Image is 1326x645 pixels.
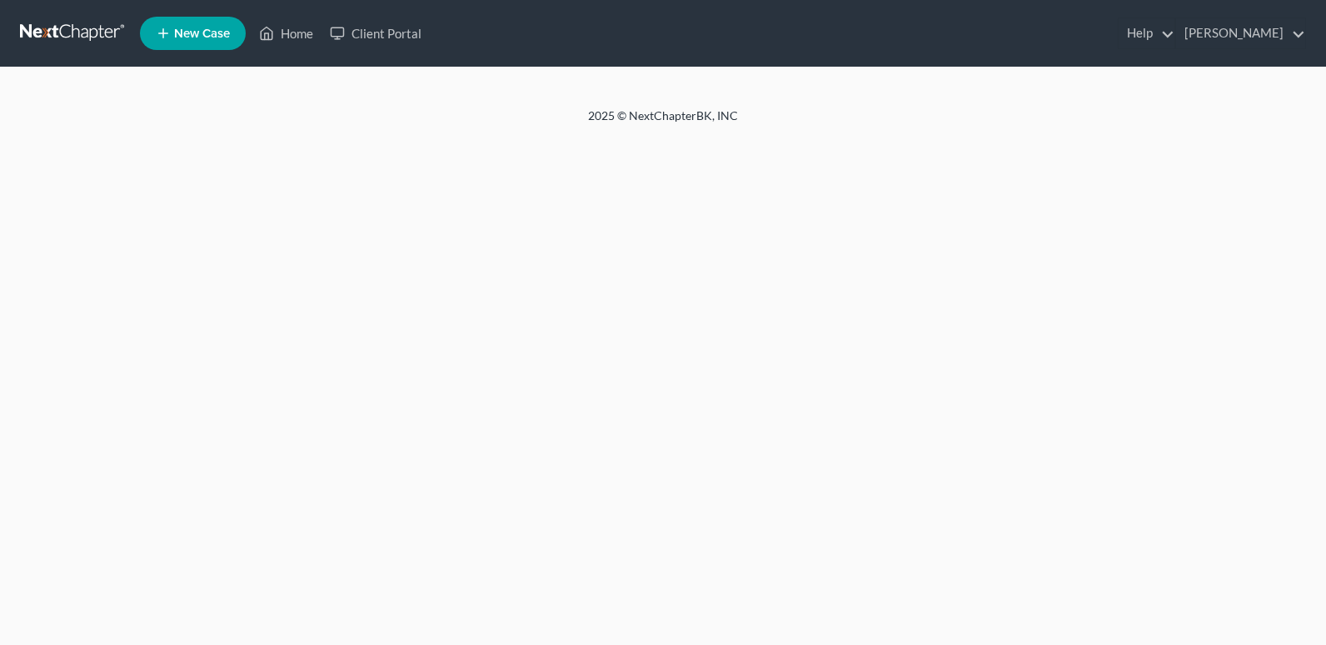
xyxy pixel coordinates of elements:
a: Help [1119,18,1174,48]
div: 2025 © NextChapterBK, INC [188,107,1138,137]
a: [PERSON_NAME] [1176,18,1305,48]
a: Home [251,18,322,48]
a: Client Portal [322,18,430,48]
new-legal-case-button: New Case [140,17,246,50]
